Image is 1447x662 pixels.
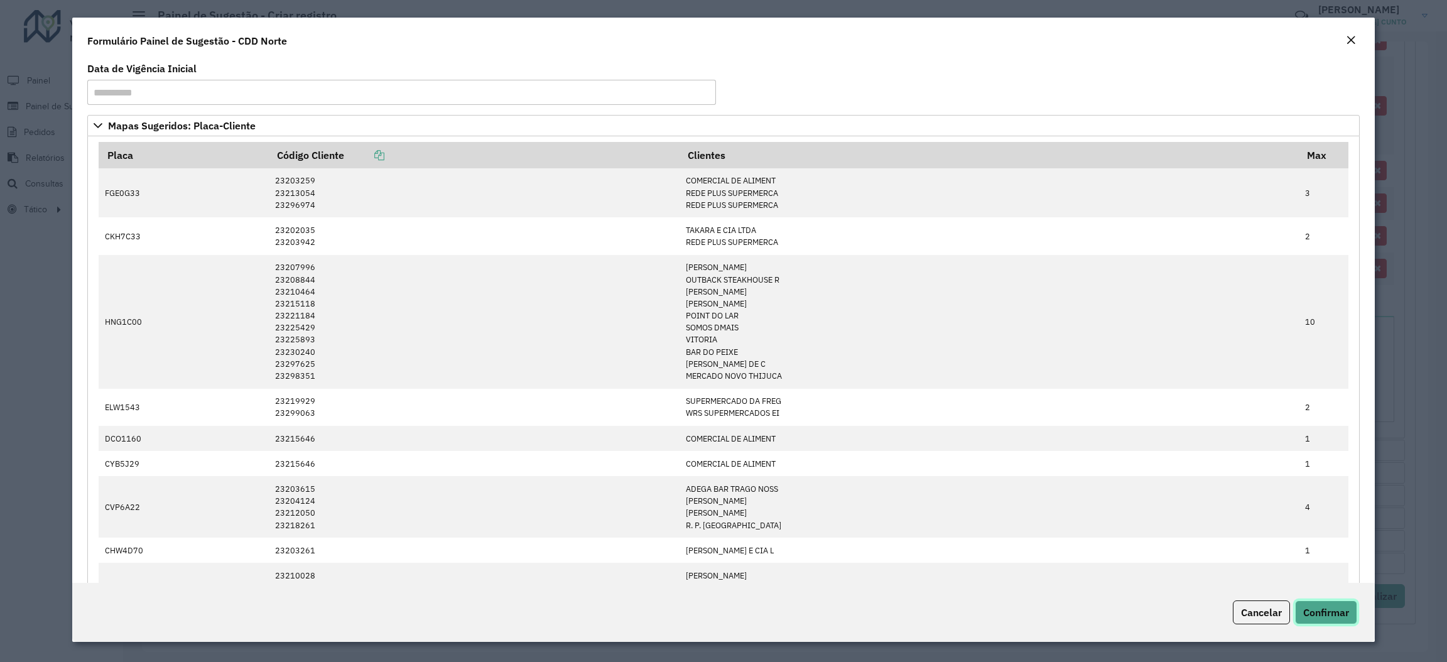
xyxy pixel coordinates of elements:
td: CHW4D70 [99,538,268,563]
td: 2 [1298,389,1348,426]
h4: Formulário Painel de Sugestão - CDD Norte [87,33,287,48]
td: 23202035 23203942 [268,217,679,254]
th: Max [1298,142,1348,168]
a: Copiar [344,149,384,161]
td: BNB2D06 [99,563,268,660]
td: CKH7C33 [99,217,268,254]
td: 1 [1298,426,1348,451]
td: 23215646 [268,451,679,476]
td: DCO1160 [99,426,268,451]
em: Fechar [1346,35,1356,45]
td: ADEGA BAR TRAGO NOSS [PERSON_NAME] [PERSON_NAME] R. P. [GEOGRAPHIC_DATA] [679,476,1298,538]
td: 23210028 23214845 23218401 23231672 23233534 23234476 23234815 [268,563,679,660]
td: 3 [1298,168,1348,217]
td: COMERCIAL DE ALIMENT [679,426,1298,451]
th: Placa [99,142,268,168]
td: HNG1C00 [99,255,268,389]
td: 23207996 23208844 23210464 23215118 23221184 23225429 23225893 23230240 23297625 23298351 [268,255,679,389]
td: 2 [1298,217,1348,254]
td: 23215646 [268,426,679,451]
button: Close [1342,33,1360,49]
td: [PERSON_NAME] E CIA L [679,538,1298,563]
td: CVP6A22 [99,476,268,538]
td: SUPERMERCADO DA FREG WRS SUPERMERCADOS EI [679,389,1298,426]
td: 10 [1298,255,1348,389]
td: 23219929 23299063 [268,389,679,426]
label: Data de Vigência Inicial [87,61,197,76]
span: Mapas Sugeridos: Placa-Cliente [108,121,256,131]
button: Confirmar [1295,600,1357,624]
td: [PERSON_NAME] [PERSON_NAME] SS COMERCIO DE ALIME [PERSON_NAME] AL W BURGER MAX RESTAURANTE E DIST... [679,563,1298,660]
td: 23203615 23204124 23212050 23218261 [268,476,679,538]
td: TAKARA E CIA LTDA REDE PLUS SUPERMERCA [679,217,1298,254]
th: Clientes [679,142,1298,168]
span: Cancelar [1241,606,1282,619]
button: Cancelar [1233,600,1290,624]
td: FGE0G33 [99,168,268,217]
td: ELW1543 [99,389,268,426]
span: Confirmar [1303,606,1349,619]
td: COMERCIAL DE ALIMENT [679,451,1298,476]
td: 1 [1298,538,1348,563]
td: 1 [1298,451,1348,476]
td: 4 [1298,476,1348,538]
td: CYB5J29 [99,451,268,476]
td: COMERCIAL DE ALIMENT REDE PLUS SUPERMERCA REDE PLUS SUPERMERCA [679,168,1298,217]
a: Mapas Sugeridos: Placa-Cliente [87,115,1360,136]
td: [PERSON_NAME] OUTBACK STEAKHOUSE R [PERSON_NAME] [PERSON_NAME] POINT DO LAR SOMOS DMAIS VITORIA B... [679,255,1298,389]
td: 23203259 23213054 23296974 [268,168,679,217]
td: 7 [1298,563,1348,660]
th: Código Cliente [268,142,679,168]
td: 23203261 [268,538,679,563]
